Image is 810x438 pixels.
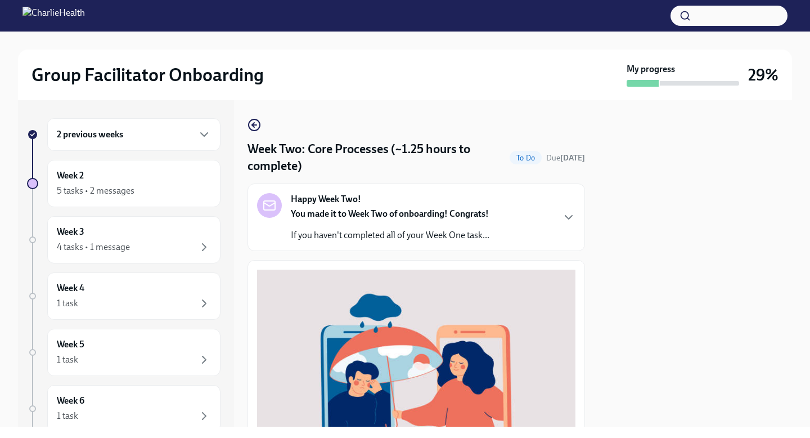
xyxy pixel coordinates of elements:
[27,160,220,207] a: Week 25 tasks • 2 messages
[57,338,84,351] h6: Week 5
[247,141,505,175] h4: Week Two: Core Processes (~1.25 hours to complete)
[546,153,585,163] span: Due
[27,385,220,432] a: Week 61 task
[510,154,542,162] span: To Do
[57,128,123,141] h6: 2 previous weeks
[546,153,585,163] span: September 22nd, 2025 09:00
[291,208,489,219] strong: You made it to Week Two of onboarding! Congrats!
[47,118,220,151] div: 2 previous weeks
[57,169,84,182] h6: Week 2
[22,7,85,25] img: CharlieHealth
[57,185,134,197] div: 5 tasks • 2 messages
[291,193,361,205] strong: Happy Week Two!
[291,229,489,242] p: If you haven't completed all of your Week One task...
[27,216,220,263] a: Week 34 tasks • 1 message
[31,64,264,86] h2: Group Facilitator Onboarding
[57,354,78,366] div: 1 task
[57,297,78,310] div: 1 task
[57,410,78,422] div: 1 task
[748,65,778,85] h3: 29%
[57,395,84,407] h6: Week 6
[560,153,585,163] strong: [DATE]
[57,282,84,294] h6: Week 4
[57,226,84,238] h6: Week 3
[27,272,220,320] a: Week 41 task
[27,329,220,376] a: Week 51 task
[627,63,675,75] strong: My progress
[57,241,130,253] div: 4 tasks • 1 message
